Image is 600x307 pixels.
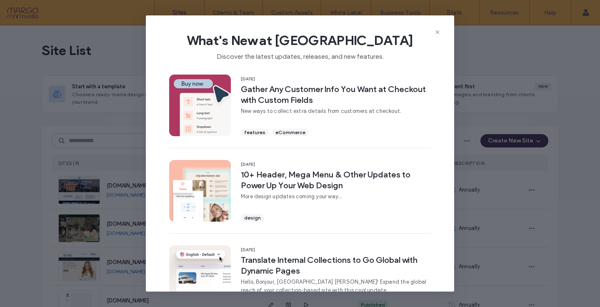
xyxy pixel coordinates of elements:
[275,129,305,136] span: eCommerce
[244,214,261,222] span: design
[241,76,431,82] span: [DATE]
[241,192,431,201] span: More design updates coming your way...
[241,278,431,295] span: Hello, Bonjour, [GEOGRAPHIC_DATA] [PERSON_NAME]! Expand the global reach of your collection-based...
[241,107,431,115] span: New ways to collect extra details from customers at checkout.
[159,49,441,61] span: Discover the latest updates, releases, and new features.
[241,84,431,105] span: Gather Any Customer Info You Want at Checkout with Custom Fields
[244,129,265,136] span: features
[159,32,441,49] span: What's New at [GEOGRAPHIC_DATA]
[241,247,431,253] span: [DATE]
[241,169,431,191] span: 10+ Header, Mega Menu & Other Updates to Power Up Your Web Design
[241,255,431,276] span: Translate Internal Collections to Go Global with Dynamic Pages
[241,162,431,167] span: [DATE]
